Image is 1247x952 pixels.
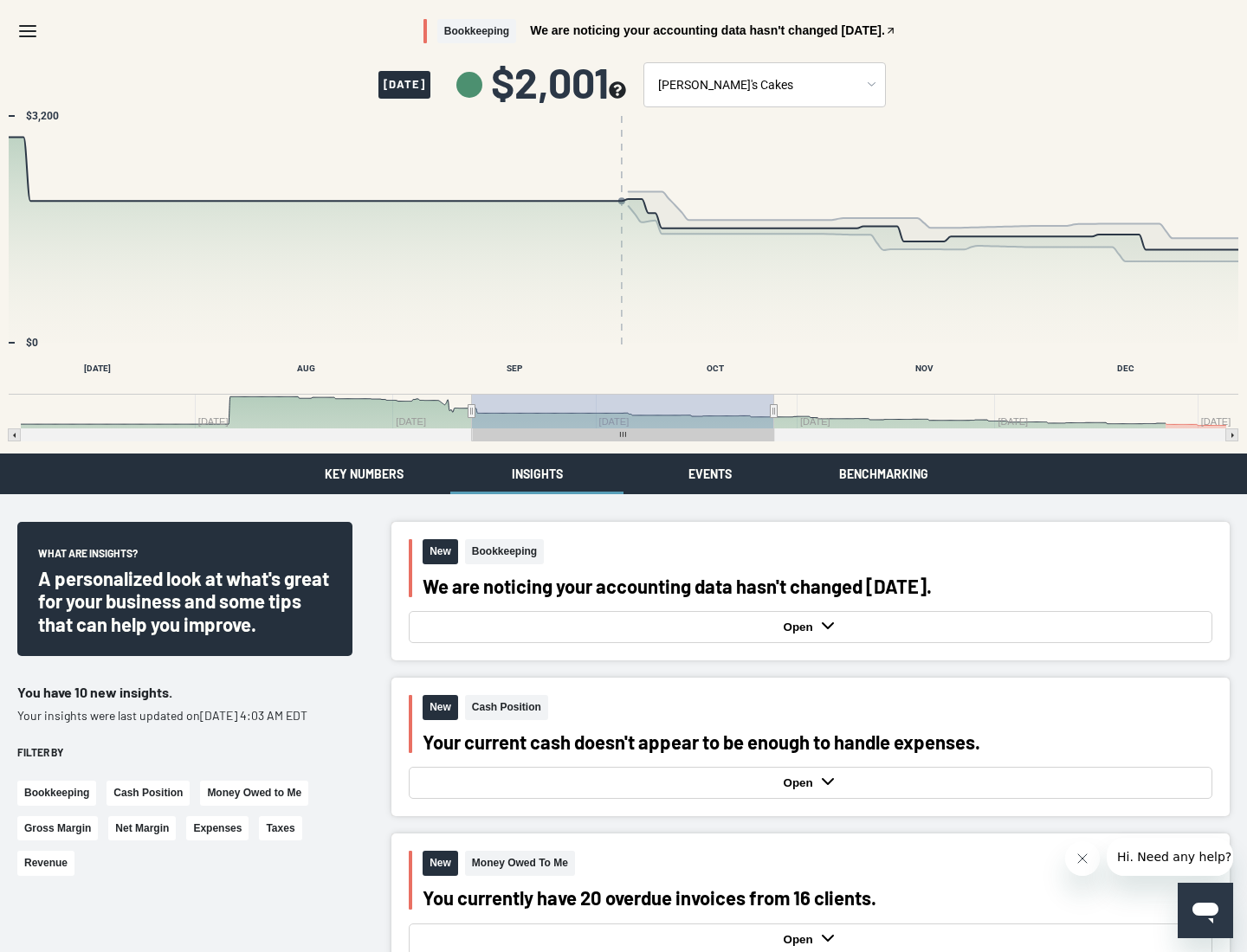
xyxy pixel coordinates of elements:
[108,816,176,841] button: Net Margin
[423,851,458,876] span: New
[450,453,623,494] button: Insights
[38,567,332,635] div: A personalized look at what's great for your business and some tips that can help you improve.
[200,781,308,806] button: Money Owed to Me
[797,453,970,494] button: Benchmarking
[277,453,450,494] button: Key Numbers
[623,453,797,494] button: Events
[1178,883,1233,938] iframe: Button to launch messaging window
[1107,838,1233,876] iframe: Message from company
[26,110,59,122] text: $3,200
[17,745,352,760] div: Filter by
[491,61,626,103] span: $2,001
[17,781,96,806] button: Bookkeeping
[423,539,458,564] span: New
[423,886,1212,909] div: You currently have 20 overdue invoices from 16 clients.
[378,71,430,99] span: [DATE]
[423,730,1212,753] div: Your current cash doesn't appear to be enough to handle expenses.
[1117,363,1134,373] text: DEC
[259,816,301,841] button: Taxes
[107,781,190,806] button: Cash Position
[17,707,352,724] p: Your insights were last updated on [DATE] 4:03 AM EDT
[530,24,885,36] span: We are noticing your accounting data hasn't changed [DATE].
[38,546,138,567] span: What are insights?
[1201,416,1231,427] text: [DATE]
[391,678,1230,816] button: NewCash PositionYour current cash doesn't appear to be enough to handle expenses.Open
[17,684,172,700] span: You have 10 new insights.
[423,575,1212,597] div: We are noticing your accounting data hasn't changed [DATE].
[437,19,516,44] span: Bookkeeping
[297,363,315,373] text: AUG
[465,851,575,876] span: Money Owed To Me
[609,81,626,101] button: see more about your cashflow projection
[186,816,249,841] button: Expenses
[507,363,523,373] text: SEP
[17,21,38,42] svg: Menu
[17,816,98,841] button: Gross Margin
[1065,841,1100,876] iframe: Close message
[26,337,38,349] text: $0
[17,851,74,876] button: Revenue
[423,695,458,720] span: New
[707,363,724,373] text: OCT
[784,776,817,789] strong: Open
[465,695,548,720] span: Cash Position
[784,621,817,634] strong: Open
[784,933,817,946] strong: Open
[465,539,544,564] span: Bookkeeping
[915,363,934,373] text: NOV
[423,19,896,44] button: BookkeepingWe are noticing your accounting data hasn't changed [DATE].
[391,522,1230,660] button: NewBookkeepingWe are noticing your accounting data hasn't changed [DATE].Open
[84,363,111,373] text: [DATE]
